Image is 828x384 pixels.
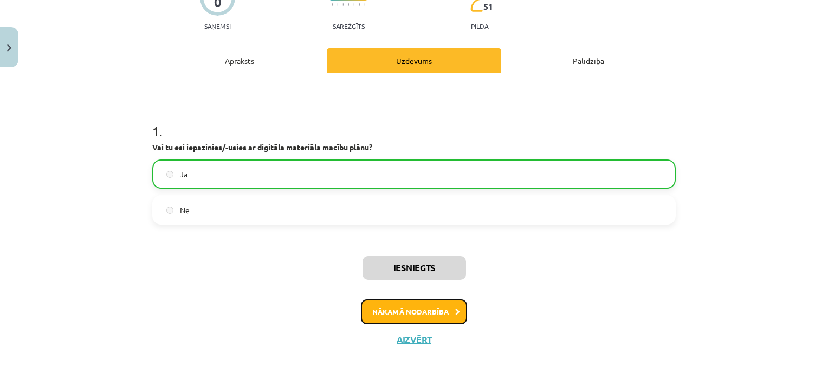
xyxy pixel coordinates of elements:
[166,207,173,214] input: Nē
[342,3,344,6] img: icon-short-line-57e1e144782c952c97e751825c79c345078a6d821885a25fce030b3d8c18986b.svg
[180,204,190,216] span: Nē
[348,3,349,6] img: icon-short-line-57e1e144782c952c97e751825c79c345078a6d821885a25fce030b3d8c18986b.svg
[364,3,365,6] img: icon-short-line-57e1e144782c952c97e751825c79c345078a6d821885a25fce030b3d8c18986b.svg
[333,22,365,30] p: Sarežģīts
[332,3,333,6] img: icon-short-line-57e1e144782c952c97e751825c79c345078a6d821885a25fce030b3d8c18986b.svg
[152,142,372,152] strong: Vai tu esi iepazinies/-usies ar digitāla materiāla macību plānu?
[7,44,11,52] img: icon-close-lesson-0947bae3869378f0d4975bcd49f059093ad1ed9edebbc8119c70593378902aed.svg
[337,3,338,6] img: icon-short-line-57e1e144782c952c97e751825c79c345078a6d821885a25fce030b3d8c18986b.svg
[501,48,676,73] div: Palīdzība
[393,334,435,345] button: Aizvērt
[471,22,488,30] p: pilda
[166,171,173,178] input: Jā
[152,105,676,138] h1: 1 .
[359,3,360,6] img: icon-short-line-57e1e144782c952c97e751825c79c345078a6d821885a25fce030b3d8c18986b.svg
[361,299,467,324] button: Nākamā nodarbība
[353,3,354,6] img: icon-short-line-57e1e144782c952c97e751825c79c345078a6d821885a25fce030b3d8c18986b.svg
[483,2,493,11] span: 51
[200,22,235,30] p: Saņemsi
[152,48,327,73] div: Apraksts
[363,256,466,280] button: Iesniegts
[327,48,501,73] div: Uzdevums
[180,169,187,180] span: Jā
